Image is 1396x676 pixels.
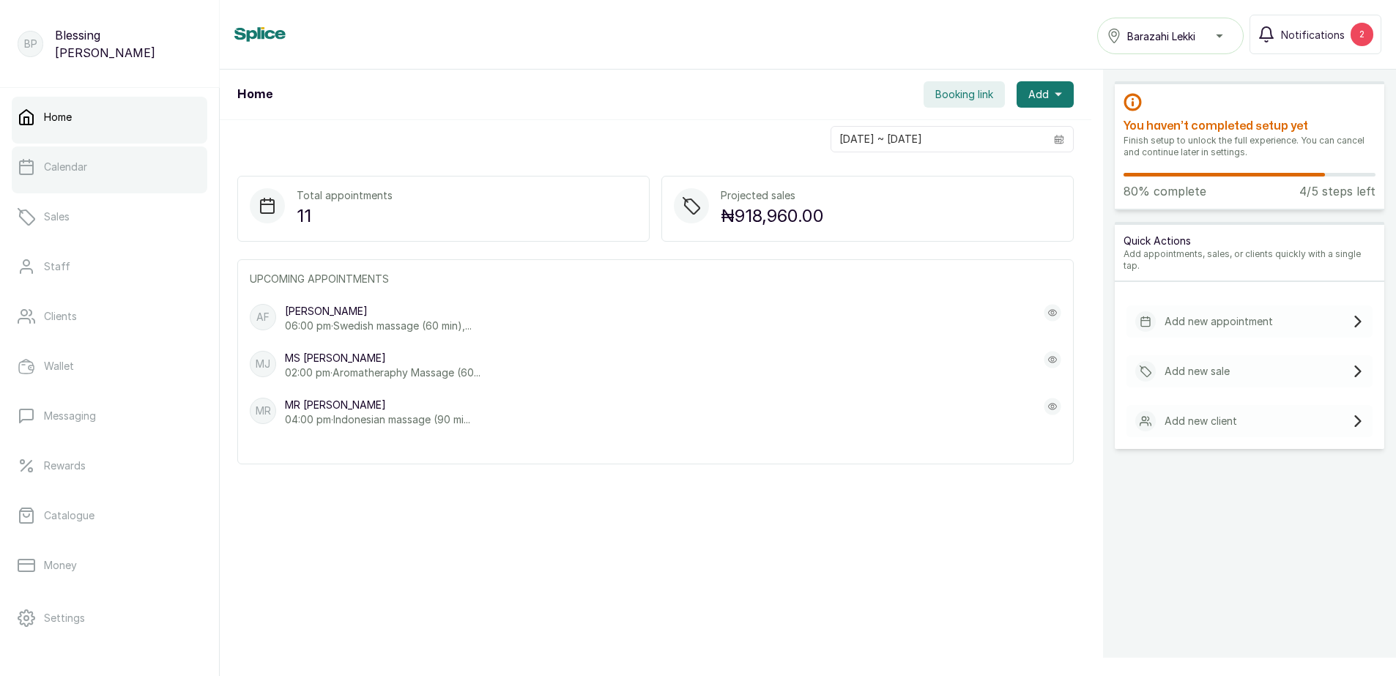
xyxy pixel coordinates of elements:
[256,310,270,324] p: AF
[256,404,271,418] p: MR
[285,412,470,427] p: 04:00 pm · Indonesian massage (90 mi...
[285,319,472,333] p: 06:00 pm · Swedish massage (60 min),...
[44,259,70,274] p: Staff
[12,445,207,486] a: Rewards
[1054,134,1064,144] svg: calendar
[924,81,1005,108] button: Booking link
[297,203,393,229] p: 11
[44,508,94,523] p: Catalogue
[297,188,393,203] p: Total appointments
[44,309,77,324] p: Clients
[1299,182,1375,200] p: 4/5 steps left
[1097,18,1244,54] button: Barazahi Lekki
[1124,135,1375,158] p: Finish setup to unlock the full experience. You can cancel and continue later in settings.
[12,246,207,287] a: Staff
[721,203,824,229] p: ₦918,960.00
[44,409,96,423] p: Messaging
[1165,364,1230,379] p: Add new sale
[1017,81,1074,108] button: Add
[256,357,270,371] p: MJ
[12,296,207,337] a: Clients
[285,304,472,319] p: [PERSON_NAME]
[12,495,207,536] a: Catalogue
[1165,314,1273,329] p: Add new appointment
[721,188,824,203] p: Projected sales
[1351,23,1373,46] div: 2
[831,127,1045,152] input: Select date
[12,97,207,138] a: Home
[12,346,207,387] a: Wallet
[12,598,207,639] a: Settings
[1250,15,1381,54] button: Notifications2
[285,398,470,412] p: MR [PERSON_NAME]
[1127,29,1195,44] span: Barazahi Lekki
[44,160,87,174] p: Calendar
[44,209,70,224] p: Sales
[12,545,207,586] a: Money
[1124,234,1375,248] p: Quick Actions
[285,365,480,380] p: 02:00 pm · Aromatheraphy Massage (60...
[285,351,480,365] p: MS [PERSON_NAME]
[44,458,86,473] p: Rewards
[44,359,74,374] p: Wallet
[44,611,85,625] p: Settings
[1124,117,1375,135] h2: You haven’t completed setup yet
[12,146,207,187] a: Calendar
[1281,27,1345,42] span: Notifications
[12,395,207,437] a: Messaging
[250,272,1061,286] p: UPCOMING APPOINTMENTS
[44,110,72,125] p: Home
[1124,248,1375,272] p: Add appointments, sales, or clients quickly with a single tap.
[1124,182,1206,200] p: 80 % complete
[237,86,272,103] h1: Home
[1028,87,1049,102] span: Add
[24,37,37,51] p: BP
[55,26,201,62] p: Blessing [PERSON_NAME]
[1165,414,1237,428] p: Add new client
[935,87,993,102] span: Booking link
[44,558,77,573] p: Money
[12,196,207,237] a: Sales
